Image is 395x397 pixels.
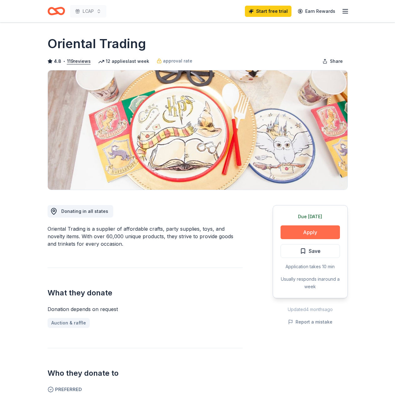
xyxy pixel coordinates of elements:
h2: What they donate [48,288,243,298]
div: Donation depends on request [48,305,243,313]
a: Auction & raffle [48,318,90,328]
div: Usually responds in around a week [281,275,340,290]
div: Oriental Trading is a supplier of affordable crafts, party supplies, toys, and novelty items. Wit... [48,225,243,248]
h2: Who they donate to [48,368,243,378]
a: Home [48,4,65,18]
button: LCAP [70,5,106,18]
span: approval rate [163,57,192,65]
a: Earn Rewards [294,6,339,17]
button: Apply [281,225,340,239]
button: Share [317,55,348,68]
div: 12 applies last week [98,58,149,65]
span: Share [330,58,343,65]
button: Report a mistake [288,318,332,326]
img: Image for Oriental Trading [48,70,347,190]
span: • [63,59,65,64]
div: Due [DATE] [281,213,340,220]
h1: Oriental Trading [48,35,146,53]
div: Updated 4 months ago [273,306,348,313]
a: Start free trial [245,6,291,17]
button: Save [281,244,340,258]
span: Donating in all states [61,209,108,214]
span: LCAP [83,8,94,15]
span: Save [309,247,321,255]
span: Preferred [48,386,243,393]
div: Application takes 10 min [281,263,340,270]
span: 4.8 [54,58,61,65]
button: 119reviews [67,58,91,65]
a: approval rate [157,57,192,65]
